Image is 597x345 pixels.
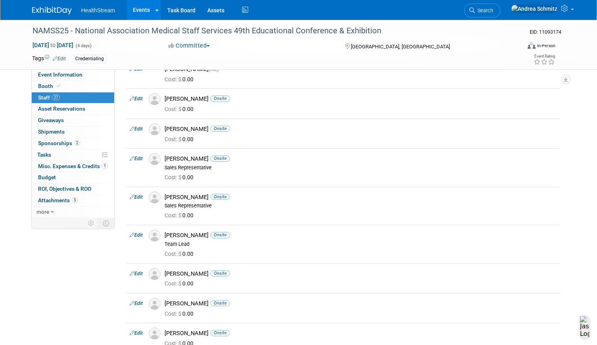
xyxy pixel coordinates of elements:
[130,271,143,276] a: Edit
[149,93,161,105] img: Associate-Profile-5.png
[165,76,182,82] span: Cost: $
[81,7,115,13] span: HealthStream
[511,4,558,13] img: Andrea Schmitz
[53,56,66,61] a: Edit
[57,84,61,88] i: Booth reservation complete
[165,136,197,142] span: 0.00
[149,153,161,165] img: Associate-Profile-5.png
[130,156,143,161] a: Edit
[75,43,92,48] span: (4 days)
[130,330,143,336] a: Edit
[32,81,114,92] a: Booth
[166,42,213,50] button: Committed
[209,66,219,72] span: (me)
[210,270,230,276] span: Onsite
[32,7,72,15] img: ExhibitDay
[38,117,64,123] span: Giveaways
[210,194,230,200] span: Onsite
[98,218,114,228] td: Toggle Event Tabs
[36,209,49,215] span: more
[38,83,62,89] span: Booth
[32,42,74,49] span: [DATE] [DATE]
[165,95,556,103] div: [PERSON_NAME]
[165,310,182,317] span: Cost: $
[165,241,556,247] div: Team Lead
[38,105,85,112] span: Asset Reservations
[210,96,230,102] span: Onsite
[210,155,230,161] span: Onsite
[32,126,114,138] a: Shipments
[37,151,51,158] span: Tasks
[32,184,114,195] a: ROI, Objectives & ROO
[38,71,82,78] span: Event Information
[534,54,555,58] div: Event Rating
[130,96,143,102] a: Edit
[73,55,106,63] div: Credentialing
[52,94,60,100] span: 27
[149,192,161,203] img: Associate-Profile-5.png
[165,280,182,287] span: Cost: $
[530,29,561,35] span: Event ID: 11093174
[32,149,114,161] a: Tasks
[49,42,57,48] span: to
[38,174,56,180] span: Budget
[464,4,501,17] a: Search
[149,268,161,280] img: Associate-Profile-5.png
[165,76,197,82] span: 0.00
[38,163,108,169] span: Misc. Expenses & Credits
[165,232,556,239] div: [PERSON_NAME]
[102,163,108,169] span: 1
[32,138,114,149] a: Sponsorships2
[165,300,556,307] div: [PERSON_NAME]
[351,44,450,50] span: [GEOGRAPHIC_DATA], [GEOGRAPHIC_DATA]
[165,136,182,142] span: Cost: $
[130,126,143,132] a: Edit
[149,230,161,241] img: Associate-Profile-5.png
[72,197,78,203] span: 3
[30,24,511,38] div: NAMSS25 - National Association Medical Staff Services 49th Educational Conference & Exhibition
[130,194,143,200] a: Edit
[32,92,114,103] a: Staff27
[32,54,66,63] td: Tags
[130,301,143,306] a: Edit
[475,8,493,13] span: Search
[165,106,197,112] span: 0.00
[165,174,182,180] span: Cost: $
[32,207,114,218] a: more
[165,212,182,218] span: Cost: $
[165,251,197,257] span: 0.00
[210,232,230,238] span: Onsite
[165,203,556,209] div: Sales Representative
[84,218,98,228] td: Personalize Event Tab Strip
[165,174,197,180] span: 0.00
[149,123,161,135] img: Associate-Profile-5.png
[165,270,556,278] div: [PERSON_NAME]
[165,106,182,112] span: Cost: $
[32,195,114,206] a: Attachments3
[149,298,161,310] img: Associate-Profile-5.png
[210,126,230,132] span: Onsite
[165,251,182,257] span: Cost: $
[32,172,114,183] a: Budget
[537,43,555,49] div: In-Person
[32,115,114,126] a: Giveaways
[38,197,78,203] span: Attachments
[165,310,197,317] span: 0.00
[38,140,80,146] span: Sponsorships
[165,280,197,287] span: 0.00
[165,155,556,163] div: [PERSON_NAME]
[32,161,114,172] a: Misc. Expenses & Credits1
[165,330,556,337] div: [PERSON_NAME]
[32,69,114,80] a: Event Information
[74,140,80,146] span: 2
[165,212,197,218] span: 0.00
[130,66,143,72] a: Edit
[38,128,65,135] span: Shipments
[165,165,556,171] div: Sales Representative
[32,103,114,115] a: Asset Reservations
[130,232,143,238] a: Edit
[38,186,91,192] span: ROI, Objectives & ROO
[165,194,556,201] div: [PERSON_NAME]
[528,42,536,49] img: Format-Inperson.png
[149,328,161,339] img: Associate-Profile-5.png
